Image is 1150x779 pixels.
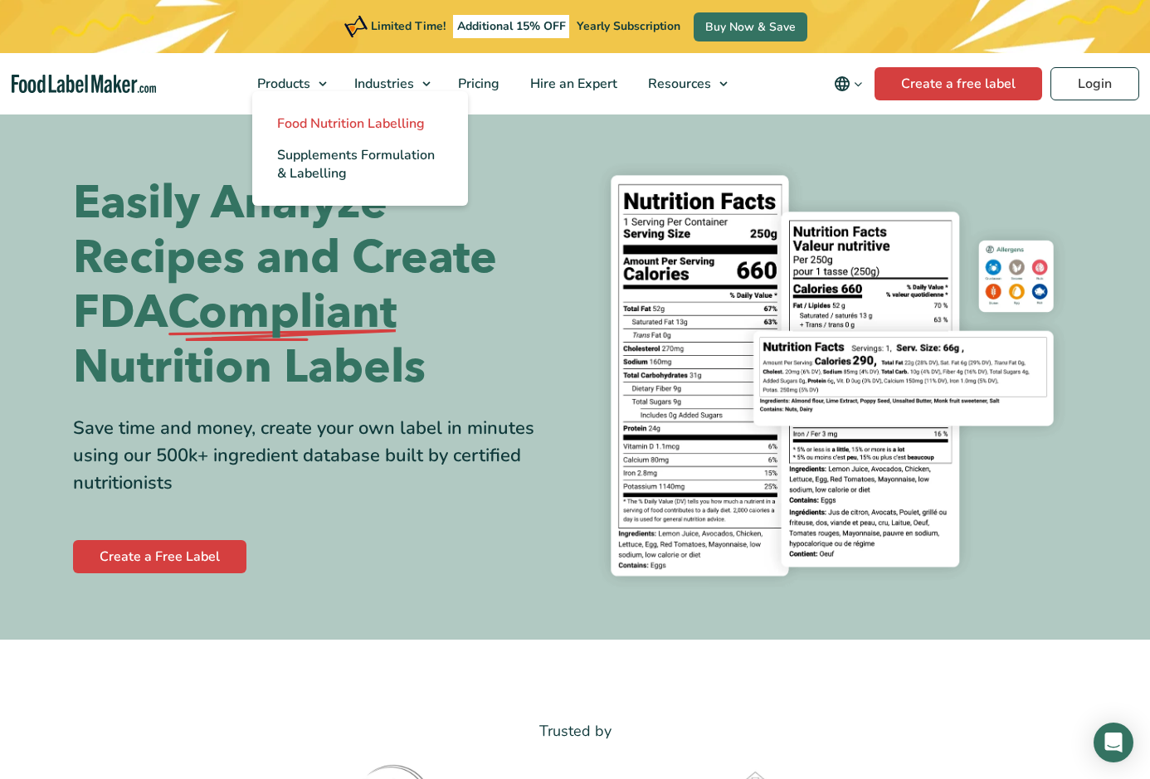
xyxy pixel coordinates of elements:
a: Hire an Expert [515,53,629,114]
div: Save time and money, create your own label in minutes using our 500k+ ingredient database built b... [73,415,563,497]
p: Trusted by [73,719,1077,743]
span: Yearly Subscription [577,18,680,34]
a: Resources [633,53,736,114]
a: Food Nutrition Labelling [252,108,468,139]
a: Buy Now & Save [694,12,807,41]
span: Limited Time! [371,18,446,34]
span: Hire an Expert [525,75,619,93]
span: Supplements Formulation & Labelling [277,146,435,183]
a: Food Label Maker homepage [12,75,157,94]
a: Products [242,53,335,114]
span: Additional 15% OFF [453,15,570,38]
span: Compliant [168,285,397,340]
span: Food Nutrition Labelling [277,114,425,133]
a: Create a free label [875,67,1042,100]
a: Supplements Formulation & Labelling [252,139,468,189]
span: Industries [349,75,416,93]
h1: Easily Analyze Recipes and Create FDA Nutrition Labels [73,176,563,395]
button: Change language [822,67,875,100]
a: Create a Free Label [73,540,246,573]
div: Open Intercom Messenger [1094,723,1133,762]
span: Products [252,75,312,93]
span: Resources [643,75,713,93]
span: Pricing [453,75,501,93]
a: Login [1050,67,1139,100]
a: Industries [339,53,439,114]
a: Pricing [443,53,511,114]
